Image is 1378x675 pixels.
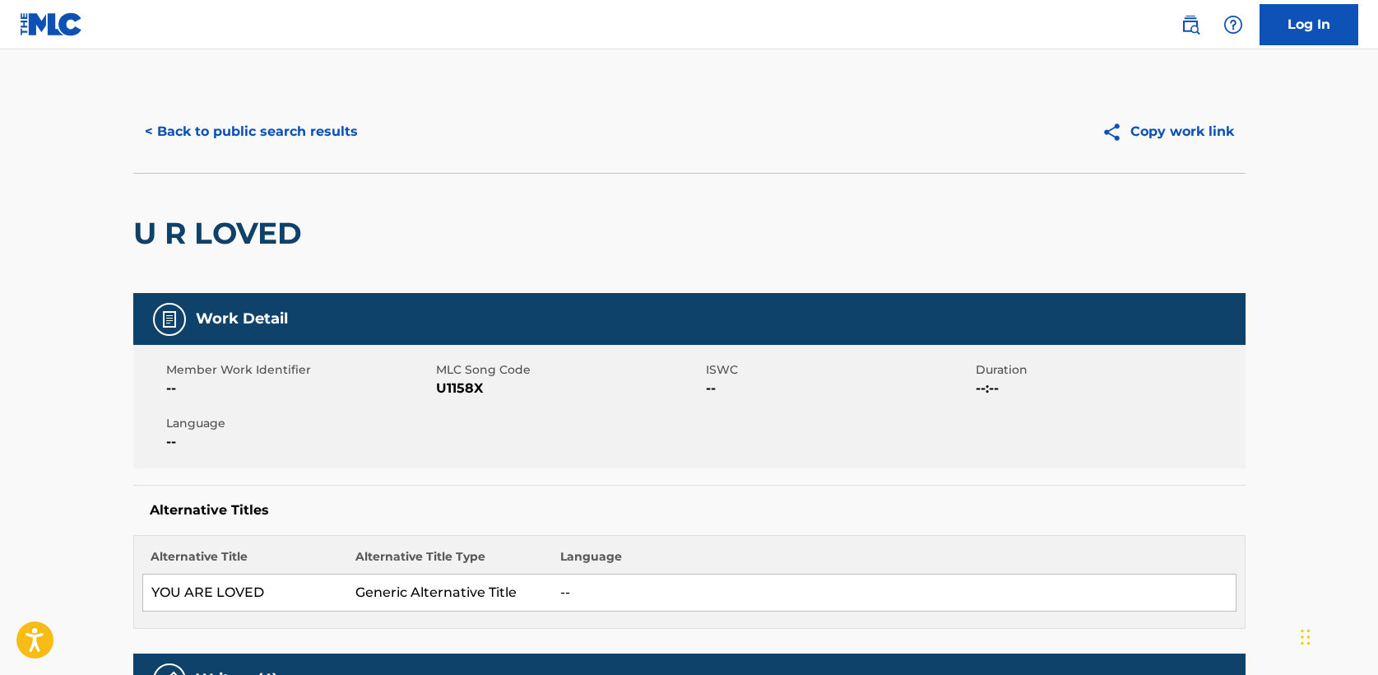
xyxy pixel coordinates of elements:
th: Alternative Title Type [347,548,552,575]
span: MLC Song Code [436,361,702,379]
a: Public Search [1174,8,1207,41]
td: Generic Alternative Title [347,575,552,612]
img: help [1223,15,1243,35]
div: Help [1217,8,1250,41]
th: Alternative Title [142,548,347,575]
span: -- [706,379,972,398]
span: -- [166,379,432,398]
td: -- [552,575,1236,612]
td: YOU ARE LOVED [142,575,347,612]
button: < Back to public search results [133,111,369,152]
span: -- [166,432,432,452]
th: Language [552,548,1236,575]
img: search [1181,15,1200,35]
iframe: Chat Widget [1296,596,1378,675]
div: Drag [1301,612,1311,662]
span: U1158X [436,379,702,398]
img: MLC Logo [20,12,83,36]
img: Work Detail [160,310,179,329]
img: Copy work link [1102,122,1130,142]
h5: Work Detail [196,310,288,328]
h5: Alternative Titles [150,502,1229,519]
iframe: Resource Center [1332,434,1378,566]
a: Log In [1260,4,1358,45]
span: Duration [976,361,1241,379]
span: --:-- [976,379,1241,398]
span: Language [166,415,432,432]
span: Member Work Identifier [166,361,432,379]
button: Copy work link [1090,111,1246,152]
span: ISWC [706,361,972,379]
h2: U R LOVED [133,215,310,252]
